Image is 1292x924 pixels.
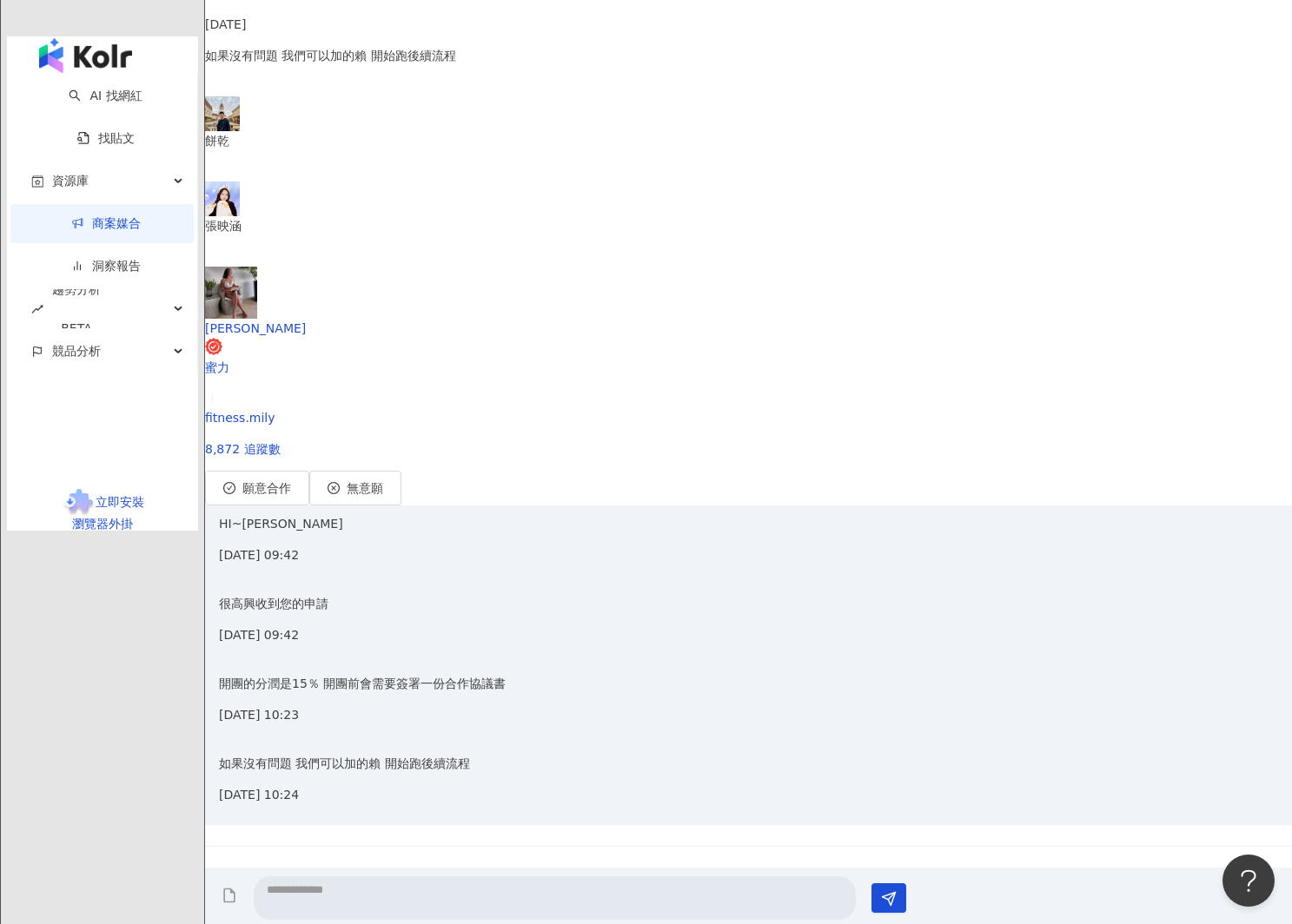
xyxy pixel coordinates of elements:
span: 無意願 [347,481,383,495]
p: [DATE] 10:24 [219,785,470,804]
p: [DATE] 10:23 [219,705,506,724]
button: 無意願 [309,471,401,505]
p: 很高興收到您的申請 [219,594,328,613]
a: 洞察報告 [71,259,141,273]
button: 願意合作 [205,471,309,505]
p: 8,872 追蹤數 [205,439,1292,459]
span: rise [31,303,43,315]
p: fitness.mily [205,408,1292,427]
span: 資源庫 [52,162,89,201]
button: Add a file [221,887,238,909]
img: chrome extension [62,489,96,517]
p: [DATE] 09:42 [219,625,328,644]
p: [DATE] [205,15,1292,34]
p: 開團的分潤是15％ 開團前會需要簽署一份合作協議書 [219,674,506,693]
p: [DATE] 09:42 [219,545,343,564]
span: 趨勢分析 [52,270,101,348]
a: chrome extension立即安裝 瀏覽器外掛 [7,489,198,531]
img: logo [39,38,132,73]
button: Send [871,883,906,913]
p: 張映涵 [205,216,1292,235]
p: 如果沒有問題 我們可以加的賴 開始跑後續流程 [219,754,470,773]
img: KOL Avatar [205,267,257,319]
span: 立即安裝 瀏覽器外掛 [72,495,144,531]
span: 願意合作 [242,481,291,495]
img: KOL Avatar [205,96,240,131]
a: searchAI 找網紅 [69,89,142,102]
p: 餅乾 [205,131,1292,150]
a: 找貼文 [77,131,135,145]
a: 商案媒合 [71,216,141,230]
div: [PERSON_NAME] [205,319,1292,338]
span: check-circle [223,482,235,494]
p: 蜜力 [205,358,1292,377]
span: 競品分析 [52,332,101,371]
a: KOL Avatar[PERSON_NAME]蜜力fitness.mily8,872 追蹤數 [205,267,1292,459]
p: HI~[PERSON_NAME] [219,514,343,533]
img: KOL Avatar [205,181,240,216]
iframe: Help Scout Beacon - Open [1222,855,1275,907]
span: close-circle [328,482,340,494]
p: 如果沒有問題 我們可以加的賴 開始跑後續流程 [205,46,1292,65]
div: BETA [52,309,101,348]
